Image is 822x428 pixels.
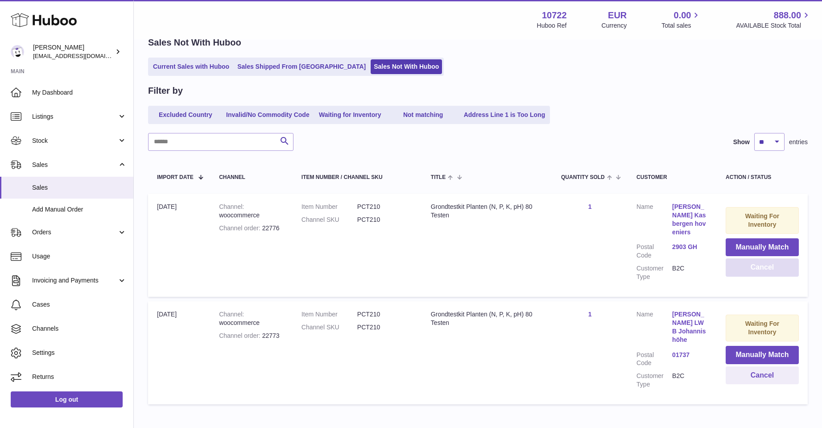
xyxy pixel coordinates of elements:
[672,351,708,359] a: 01737
[672,243,708,251] a: 2903 GH
[11,45,24,58] img: sales@plantcaretools.com
[636,351,672,368] dt: Postal Code
[461,108,549,122] a: Address Line 1 is Too Long
[736,9,811,30] a: 888.00 AVAILABLE Stock Total
[431,310,543,327] div: Grondtestkit Planten (N, P, K, pH) 80 Testen
[537,21,567,30] div: Huboo Ref
[33,52,131,59] span: [EMAIL_ADDRESS][DOMAIN_NAME]
[542,9,567,21] strong: 10722
[588,311,592,318] a: 1
[357,310,413,319] dd: PCT210
[674,9,691,21] span: 0.00
[745,320,779,336] strong: Waiting For Inventory
[636,310,672,346] dt: Name
[302,310,357,319] dt: Item Number
[636,264,672,281] dt: Customer Type
[736,21,811,30] span: AVAILABLE Stock Total
[431,175,446,180] span: Title
[608,9,627,21] strong: EUR
[302,203,357,211] dt: Item Number
[661,21,701,30] span: Total sales
[32,373,127,381] span: Returns
[32,300,127,309] span: Cases
[32,161,117,169] span: Sales
[219,332,262,339] strong: Channel order
[774,9,801,21] span: 888.00
[32,183,127,192] span: Sales
[357,203,413,211] dd: PCT210
[602,21,627,30] div: Currency
[357,323,413,332] dd: PCT210
[726,175,799,180] div: Action / Status
[148,85,183,97] h2: Filter by
[745,212,779,228] strong: Waiting For Inventory
[726,258,799,277] button: Cancel
[219,224,262,232] strong: Channel order
[219,311,244,318] strong: Channel
[223,108,313,122] a: Invalid/No Commodity Code
[431,203,543,220] div: Grondtestkit Planten (N, P, K, pH) 80 Testen
[219,310,284,327] div: woocommerce
[32,324,127,333] span: Channels
[219,203,244,210] strong: Channel
[234,59,369,74] a: Sales Shipped From [GEOGRAPHIC_DATA]
[219,332,284,340] div: 22773
[636,175,708,180] div: Customer
[302,323,357,332] dt: Channel SKU
[672,310,708,344] a: [PERSON_NAME] LWB Johannishöhe
[672,264,708,281] dd: B2C
[302,216,357,224] dt: Channel SKU
[11,391,123,407] a: Log out
[561,175,605,180] span: Quantity Sold
[726,346,799,364] button: Manually Match
[32,112,117,121] span: Listings
[32,137,117,145] span: Stock
[219,175,284,180] div: Channel
[32,205,127,214] span: Add Manual Order
[148,194,210,297] td: [DATE]
[150,108,221,122] a: Excluded Country
[388,108,459,122] a: Not matching
[789,138,808,146] span: entries
[32,276,117,285] span: Invoicing and Payments
[371,59,442,74] a: Sales Not With Huboo
[157,175,194,180] span: Import date
[150,59,232,74] a: Current Sales with Huboo
[314,108,386,122] a: Waiting for Inventory
[32,88,127,97] span: My Dashboard
[219,203,284,220] div: woocommerce
[726,366,799,385] button: Cancel
[33,43,113,60] div: [PERSON_NAME]
[672,372,708,389] dd: B2C
[148,301,210,404] td: [DATE]
[672,203,708,237] a: [PERSON_NAME] Kasbergen hoveniers
[148,37,241,49] h2: Sales Not With Huboo
[32,349,127,357] span: Settings
[32,252,127,261] span: Usage
[733,138,750,146] label: Show
[636,203,672,239] dt: Name
[636,243,672,260] dt: Postal Code
[219,224,284,233] div: 22776
[636,372,672,389] dt: Customer Type
[357,216,413,224] dd: PCT210
[32,228,117,237] span: Orders
[302,175,413,180] div: Item Number / Channel SKU
[588,203,592,210] a: 1
[661,9,701,30] a: 0.00 Total sales
[726,238,799,257] button: Manually Match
